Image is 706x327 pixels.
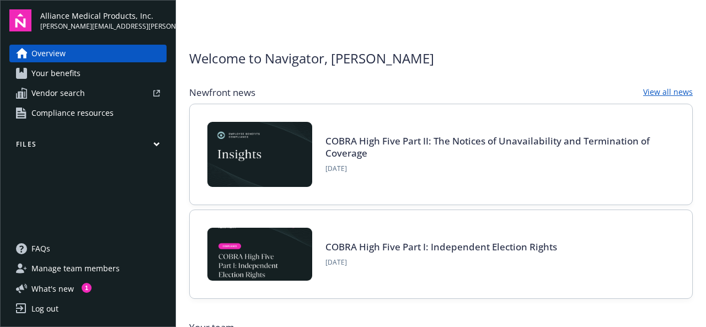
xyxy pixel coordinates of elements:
span: Newfront news [189,86,255,99]
span: Alliance Medical Products, Inc. [40,10,167,22]
span: FAQs [31,240,50,258]
a: Vendor search [9,84,167,102]
span: [DATE] [325,258,557,267]
img: Card Image - EB Compliance Insights.png [207,122,312,187]
span: Compliance resources [31,104,114,122]
div: Log out [31,300,58,318]
a: Compliance resources [9,104,167,122]
button: Files [9,140,167,153]
div: 1 [82,283,92,293]
span: [PERSON_NAME][EMAIL_ADDRESS][PERSON_NAME][PERSON_NAME][DOMAIN_NAME] [40,22,167,31]
a: COBRA High Five Part I: Independent Election Rights [325,240,557,253]
button: What's new1 [9,283,92,294]
a: COBRA High Five Part II: The Notices of Unavailability and Termination of Coverage [325,135,650,159]
span: Overview [31,45,66,62]
a: Overview [9,45,167,62]
span: What ' s new [31,283,74,294]
a: View all news [643,86,693,99]
a: Manage team members [9,260,167,277]
a: Your benefits [9,65,167,82]
img: navigator-logo.svg [9,9,31,31]
span: [DATE] [325,164,661,174]
img: BLOG-Card Image - Compliance - COBRA High Five Pt 1 07-18-25.jpg [207,228,312,281]
span: Vendor search [31,84,85,102]
a: FAQs [9,240,167,258]
span: Your benefits [31,65,81,82]
span: Welcome to Navigator , [PERSON_NAME] [189,49,434,68]
span: Manage team members [31,260,120,277]
button: Alliance Medical Products, Inc.[PERSON_NAME][EMAIL_ADDRESS][PERSON_NAME][PERSON_NAME][DOMAIN_NAME] [40,9,167,31]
